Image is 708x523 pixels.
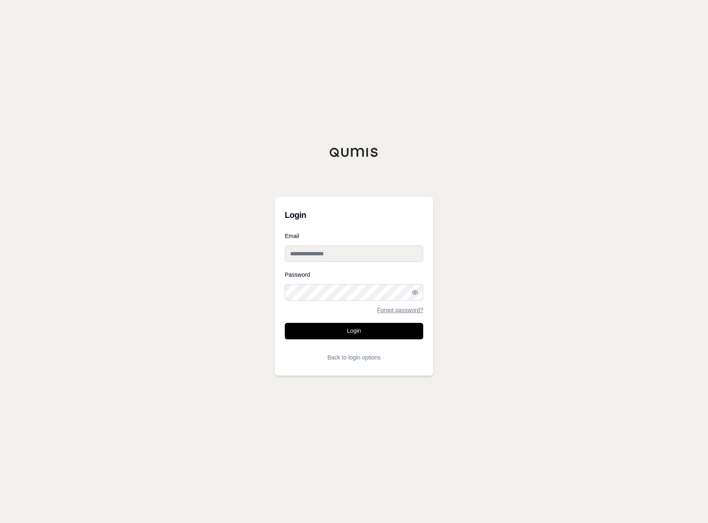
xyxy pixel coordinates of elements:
img: Qumis [329,147,379,157]
button: Login [285,323,423,339]
a: Forgot password? [377,307,423,313]
label: Password [285,272,423,278]
button: Back to login options [285,349,423,366]
h3: Login [285,207,423,223]
label: Email [285,233,423,239]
